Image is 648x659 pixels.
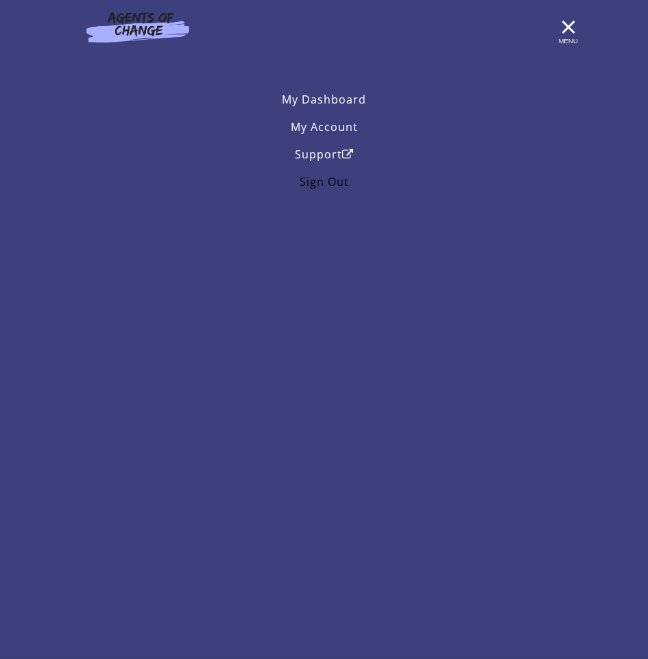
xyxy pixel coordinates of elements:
a: My Account [72,113,577,141]
a: Sign Out [72,168,577,195]
i: Open in a new window [342,149,354,160]
a: SupportOpen in a new window [72,141,577,168]
a: My Dashboard [72,86,577,113]
span: Toggle menu [560,26,577,28]
span: Menu [558,37,577,45]
button: Toggle menu Menu [560,19,577,36]
img: Agents of Change Logo [72,11,204,43]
